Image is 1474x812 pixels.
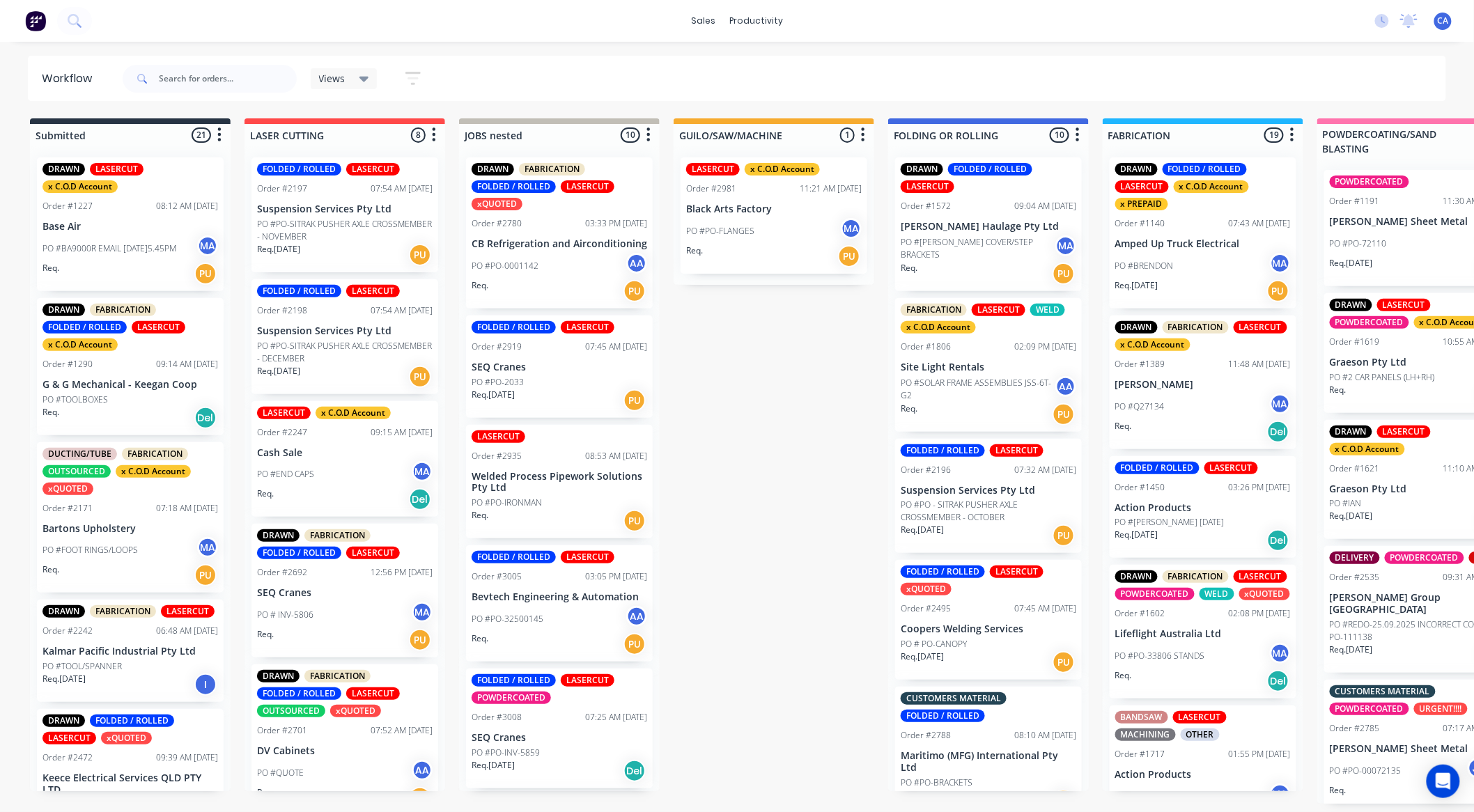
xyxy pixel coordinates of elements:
div: DUCTING/TUBE [42,448,117,460]
div: FOLDED / ROLLED [472,180,556,193]
div: 07:54 AM [DATE] [371,304,433,317]
p: [PERSON_NAME] [1115,379,1291,391]
div: Order #2780 [472,217,522,230]
p: Req. [DATE] [257,365,300,377]
div: PU [409,366,431,388]
div: POWDERCOATED [472,692,551,704]
div: DRAWN [1330,425,1372,438]
div: LASERCUT [561,551,614,563]
p: PO #[PERSON_NAME] [DATE] [1115,516,1225,529]
input: Search for orders... [159,65,297,93]
div: DRAWN [42,605,85,618]
p: SEQ Cranes [472,361,647,373]
div: POWDERCOATED [1115,588,1195,600]
div: Order #1621 [1330,462,1380,475]
p: Base Air [42,221,218,233]
div: DRAWNFABRICATIONFOLDED / ROLLEDLASERCUTx C.O.D AccountOrder #129009:14 AM [DATE]G & G Mechanical ... [37,298,224,435]
div: DRAWNLASERCUTx C.O.D AccountOrder #122708:12 AM [DATE]Base AirPO #BA9000R EMAIL [DATE]5.45PMMAReq.PU [37,157,224,291]
div: AA [1055,376,1076,397]
div: DRAWN [1115,321,1158,334]
p: Welded Process Pipework Solutions Pty Ltd [472,471,647,494]
div: Del [1267,670,1289,692]
div: LASERCUT [990,565,1044,578]
div: Del [409,488,431,510]
div: FOLDED / ROLLED [257,687,341,700]
div: MA [412,461,433,482]
div: PU [838,245,860,267]
div: FOLDED / ROLLEDLASERCUTOrder #219607:32 AM [DATE]Suspension Services Pty LtdPO #PO - SITRAK PUSHE... [895,439,1082,554]
p: Req. [42,262,59,274]
p: PO #END CAPS [257,468,314,481]
div: FOLDED / ROLLEDLASERCUTOrder #219807:54 AM [DATE]Suspension Services Pty LtdPO #PO-SITRAK PUSHER ... [251,279,438,394]
div: Order #2198 [257,304,307,317]
div: Order #2788 [901,729,951,742]
p: PO #SOLAR FRAME ASSEMBLIES JSS-6T-G2 [901,377,1055,402]
div: FABRICATION [304,670,371,682]
div: FABRICATION [1163,321,1229,334]
p: Req. [472,632,488,645]
div: Order #2692 [257,566,307,579]
div: Del [1267,529,1289,552]
div: POWDERCOATED [1330,175,1409,188]
p: PO #PO-33806 STANDS [1115,650,1205,662]
p: PO #TOOL/SPANNER [42,660,122,673]
p: Req. [DATE] [42,673,86,685]
div: LASERCUT [257,407,311,419]
div: PU [623,510,646,532]
div: URGENT!!!! [1414,703,1468,715]
p: PO #PO-32500145 [472,613,543,625]
div: LASERCUT [990,444,1044,457]
p: Cash Sale [257,447,433,459]
div: PU [1053,403,1075,425]
p: PO #BRENDON [1115,260,1174,272]
div: LASERCUT [161,605,215,618]
div: DRAWN [42,715,85,727]
div: x PREPAID [1115,198,1168,210]
div: Order #1602 [1115,607,1165,620]
div: BANDSAW [1115,711,1168,724]
div: CUSTOMERS MATERIAL [901,692,1007,705]
div: OUTSOURCED [42,465,111,478]
p: DV Cabinets [257,745,433,757]
p: Req. [257,628,274,641]
div: MA [1270,393,1291,414]
div: Order #2935 [472,450,522,462]
div: FABRICATION [1163,570,1229,583]
div: FABRICATION [90,605,156,618]
p: PO #PO - SITRAK PUSHER AXLE CROSSMEMBER - OCTOBER [901,499,1076,524]
div: DRAWN [42,304,85,316]
div: 02:08 PM [DATE] [1229,607,1291,620]
div: xQUOTED [42,483,93,495]
div: LASERCUT [1377,299,1431,311]
div: LASERCUT [346,547,400,559]
div: MA [197,537,218,558]
p: SEQ Cranes [257,587,433,599]
p: Req. [DATE] [901,524,944,536]
div: PU [623,633,646,655]
div: DRAWN [42,163,85,175]
div: LASERCUT [561,674,614,687]
p: PO # PO-CANOPY [901,638,967,650]
p: Req. [901,262,917,274]
div: LASERCUT [42,732,96,744]
div: FOLDED / ROLLEDLASERCUTOrder #291907:45 AM [DATE]SEQ CranesPO #PO-2033Req.[DATE]PU [466,315,653,418]
div: I [194,673,217,696]
div: Order #2196 [901,464,951,476]
div: Order #1227 [42,200,93,212]
div: LASERCUT [1173,711,1227,724]
div: FOLDED / ROLLED [90,715,174,727]
div: DELIVERY [1330,552,1380,564]
div: FABRICATION [122,448,188,460]
div: 07:54 AM [DATE] [371,182,433,195]
div: FOLDED / ROLLED [901,444,985,457]
div: LASERCUT [561,180,614,193]
div: 07:18 AM [DATE] [156,502,218,515]
div: Order #1389 [1115,358,1165,370]
div: 02:09 PM [DATE] [1014,341,1076,353]
div: LASERCUT [346,285,400,297]
p: Req. [DATE] [472,389,515,401]
p: Black Arts Factory [686,203,862,215]
div: MACHINING [1115,728,1176,741]
p: Req. [DATE] [1330,510,1373,522]
div: 07:52 AM [DATE] [371,724,433,737]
